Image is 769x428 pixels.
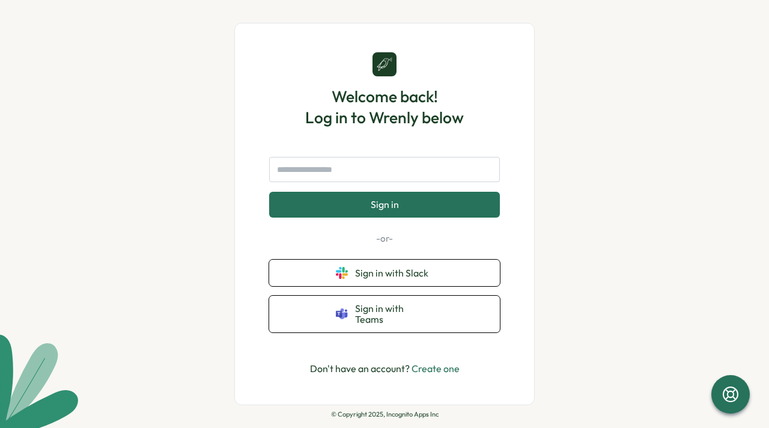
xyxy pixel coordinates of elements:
button: Sign in with Teams [269,296,500,332]
button: Sign in [269,192,500,217]
button: Sign in with Slack [269,260,500,286]
a: Create one [412,362,460,374]
span: Sign in [371,199,399,210]
p: -or- [269,232,500,245]
h1: Welcome back! Log in to Wrenly below [305,86,464,128]
span: Sign in with Slack [355,267,433,278]
p: © Copyright 2025, Incognito Apps Inc [331,411,439,418]
p: Don't have an account? [310,361,460,376]
span: Sign in with Teams [355,303,433,325]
